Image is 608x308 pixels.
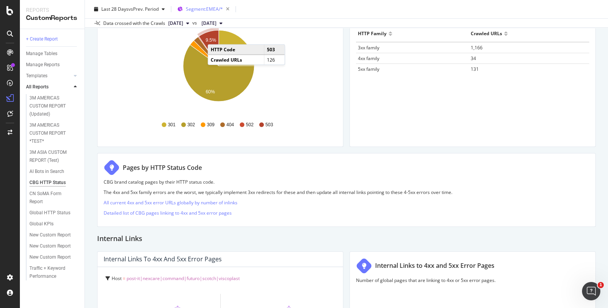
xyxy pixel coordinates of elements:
[26,72,72,80] a: Templates
[168,122,176,128] span: 301
[29,209,70,217] div: Global HTTP Status
[471,44,483,51] span: 1,166
[29,121,79,145] a: 3M AMERICAS CUSTOM REPORT *TEST*
[358,55,379,62] span: 4xx family
[29,168,79,176] a: AI Bots in Search
[29,121,75,145] div: 3M AMERICAS CUSTOM REPORT *TEST*
[265,122,273,128] span: 503
[101,6,128,12] span: Last 28 Days
[26,35,58,43] div: + Create Report
[26,50,79,58] a: Manage Tables
[29,148,74,165] div: 3M ASIA CUSTOM REPORT (Test)
[168,20,183,27] span: 2025 Sep. 7th
[375,261,494,270] div: Internal Links to 4xx and 5xx Error Pages
[29,94,79,118] a: 3M AMERICAS CUSTOM REPORT (Updated)
[29,220,54,228] div: Global KPIs
[356,277,589,284] p: Number of global pages that are linking to 4xx or 5xx error pages.
[358,44,379,51] span: 3xx family
[26,35,79,43] a: + Create Report
[104,26,333,114] svg: A chart.
[29,253,71,261] div: New Custom Report
[29,179,79,187] a: CBG HTTP Status
[104,199,237,206] a: All current 4xx and 5xx error URLs globally by number of inlinks
[358,66,379,72] span: 5xx family
[174,3,232,15] button: Segment:EMEA/*
[26,83,49,91] div: All Reports
[128,6,159,12] span: vs Prev. Period
[29,168,64,176] div: AI Bots in Search
[598,282,604,288] span: 1
[264,55,285,65] td: 126
[104,210,232,216] a: Detailed list of CBG pages linking to 4xx and 5xx error pages
[29,242,71,250] div: New Custom Report
[26,61,79,69] a: Manage Reports
[29,190,79,206] a: CN SoMA Form Report
[26,50,57,58] div: Manage Tables
[103,20,165,27] div: Data crossed with the Crawls
[207,122,215,128] span: 309
[26,61,60,69] div: Manage Reports
[206,89,215,95] text: 60%
[26,83,72,91] a: All Reports
[29,94,75,118] div: 3M AMERICAS CUSTOM REPORT (Updated)
[29,220,79,228] a: Global KPIs
[29,231,79,239] a: New Custom Report
[26,6,78,14] div: Reports
[104,189,589,196] p: The 4xx and 5xx family errors are the worst, we typically implement 3xx redirects for these and t...
[26,72,47,80] div: Templates
[29,264,74,280] div: Traffic + Keyword Performance
[29,242,79,250] a: New Custom Report
[112,275,122,282] span: Host
[29,179,66,187] div: CBG HTTP Status
[264,45,285,55] td: 503
[104,179,589,185] p: CBG brand catalog pages by their HTTP status code.
[29,209,79,217] a: Global HTTP Status
[104,255,222,263] div: Internal Links to 4xx and 5xx Error Pages
[226,122,234,128] span: 404
[246,122,254,128] span: 502
[192,20,198,26] span: vs
[186,6,223,12] span: Segment: EMEA/*
[471,28,502,40] div: Crawled URLs
[208,55,264,65] td: Crawled URLs
[97,153,596,227] div: Pages by HTTP Status CodeCBG brand catalog pages by their HTTP status code. The 4xx and 5xx famil...
[123,275,125,282] span: =
[187,122,195,128] span: 302
[29,190,72,206] div: CN SoMA Form Report
[97,233,596,245] div: Internal Links
[206,37,216,43] text: 9.5%
[29,264,79,280] a: Traffic + Keyword Performance
[123,163,202,172] div: Pages by HTTP Status Code
[165,19,192,28] button: [DATE]
[127,275,240,282] span: post-it|nexcare|command|futuro|scotch|viscoplast
[198,19,226,28] button: [DATE]
[471,66,479,72] span: 131
[358,28,387,40] div: HTTP Family
[91,3,168,15] button: Last 28 DaysvsPrev. Period
[202,20,216,27] span: 2025 Aug. 10th
[29,231,71,239] div: New Custom Report
[26,14,78,23] div: CustomReports
[97,233,142,245] h2: Internal Links
[208,45,264,55] td: HTTP Code
[582,282,600,300] iframe: Intercom live chat
[29,253,79,261] a: New Custom Report
[471,55,476,62] span: 34
[29,148,79,165] a: 3M ASIA CUSTOM REPORT (Test)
